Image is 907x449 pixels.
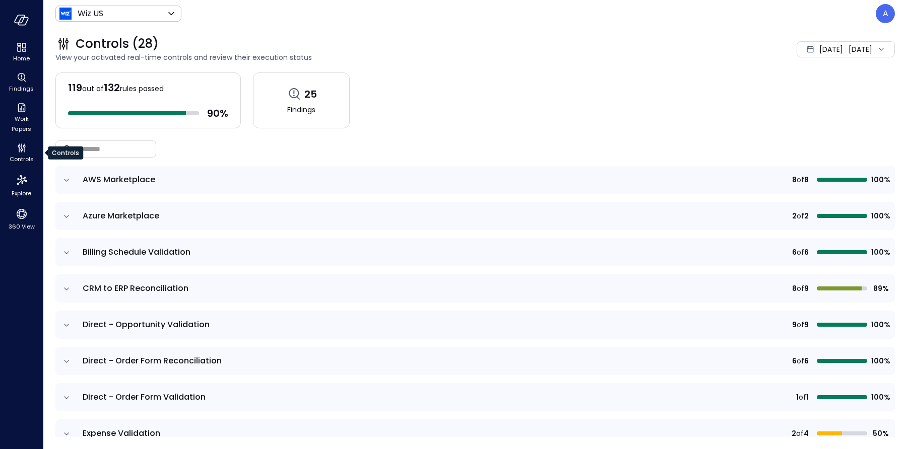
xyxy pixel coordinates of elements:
span: [DATE] [819,44,843,55]
span: rules passed [120,84,164,94]
div: Avi Brandwain [876,4,895,23]
span: 25 [304,88,317,101]
button: expand row [61,429,72,439]
a: 25Findings [253,72,350,128]
span: Controls (28) [76,36,159,52]
span: 100% [871,319,889,330]
span: 6 [804,247,809,258]
span: 90 % [207,107,228,120]
span: 9 [804,319,809,330]
span: of [799,392,806,403]
button: expand row [61,320,72,330]
span: of [797,355,804,366]
span: Findings [9,84,34,94]
span: 2 [792,210,797,221]
div: Controls [2,141,41,165]
span: 4 [804,428,809,439]
span: 8 [792,283,797,294]
span: 50% [871,428,889,439]
span: Findings [287,104,315,115]
span: Work Papers [6,114,37,134]
span: Billing Schedule Validation [83,246,190,258]
div: Controls [48,146,83,160]
span: Azure Marketplace [83,210,159,221]
span: 2 [792,428,796,439]
span: 6 [792,355,797,366]
span: 119 [68,81,82,95]
span: 8 [804,174,809,185]
span: 100% [871,174,889,185]
span: 6 [792,247,797,258]
span: 6 [804,355,809,366]
span: Direct - Order Form Validation [83,391,206,403]
span: Explore [12,188,31,198]
span: 2 [804,210,809,221]
span: Direct - Opportunity Validation [83,319,210,330]
span: 9 [804,283,809,294]
span: 9 [792,319,797,330]
button: expand row [61,356,72,366]
span: 100% [871,355,889,366]
img: Icon [59,8,72,20]
div: Findings [2,70,41,95]
button: expand row [61,175,72,185]
span: Home [13,53,30,63]
span: 1 [796,392,799,403]
span: CRM to ERP Reconciliation [83,282,188,294]
span: 1 [806,392,809,403]
div: 360 View [2,205,41,233]
span: out of [82,84,104,94]
span: of [797,319,804,330]
button: expand row [61,393,72,403]
span: 100% [871,247,889,258]
div: Home [2,40,41,64]
span: of [797,283,804,294]
span: 132 [104,81,120,95]
span: of [797,210,804,221]
button: expand row [61,284,72,294]
span: AWS Marketplace [83,174,155,185]
p: Wiz US [78,8,103,20]
button: expand row [61,211,72,221]
div: Work Papers [2,101,41,135]
div: Explore [2,171,41,199]
span: of [796,428,804,439]
span: 8 [792,174,797,185]
span: 100% [871,210,889,221]
p: A [883,8,888,20]
button: expand row [61,248,72,258]
span: 100% [871,392,889,403]
span: Expense Validation [83,427,160,439]
span: View your activated real-time controls and review their execution status [55,52,648,63]
span: of [797,174,804,185]
span: Controls [10,154,34,164]
span: 89% [871,283,889,294]
span: of [797,247,804,258]
span: Direct - Order Form Reconciliation [83,355,222,366]
span: 360 View [9,221,35,232]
